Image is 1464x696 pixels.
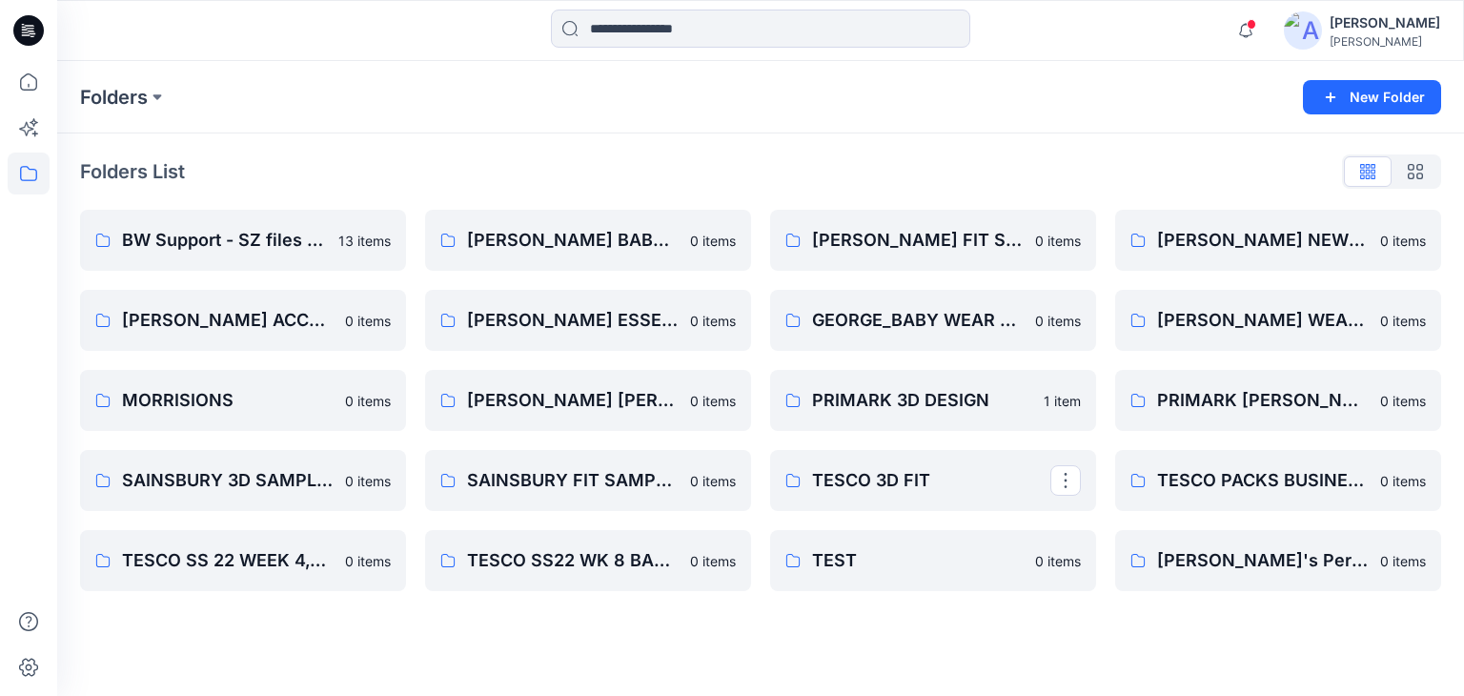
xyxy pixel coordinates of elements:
[770,370,1096,431] a: PRIMARK 3D DESIGN1 item
[345,311,391,331] p: 0 items
[1035,231,1081,251] p: 0 items
[345,471,391,491] p: 0 items
[122,307,334,334] p: [PERSON_NAME] ACCESSORIES
[122,547,334,574] p: TESCO SS 22 WEEK 4,6,9
[1380,471,1426,491] p: 0 items
[345,551,391,571] p: 0 items
[467,547,679,574] p: TESCO SS22 WK 8 BABY EVENT
[345,391,391,411] p: 0 items
[1157,547,1369,574] p: [PERSON_NAME]'s Personal Zone
[80,157,185,186] p: Folders List
[690,391,736,411] p: 0 items
[1115,530,1441,591] a: [PERSON_NAME]'s Personal Zone0 items
[1115,290,1441,351] a: [PERSON_NAME] WEAR GIRLS & UNISEX0 items
[1035,551,1081,571] p: 0 items
[770,210,1096,271] a: [PERSON_NAME] FIT SAMPLES0 items
[812,547,1024,574] p: TEST
[425,290,751,351] a: [PERSON_NAME] ESSENTIAL0 items
[812,307,1024,334] p: GEORGE_BABY WEAR BOYS
[467,387,679,414] p: [PERSON_NAME] [PERSON_NAME] NEW PRODUCTS
[1380,391,1426,411] p: 0 items
[80,530,406,591] a: TESCO SS 22 WEEK 4,6,90 items
[80,450,406,511] a: SAINSBURY 3D SAMPLES0 items
[1044,391,1081,411] p: 1 item
[80,210,406,271] a: BW Support - SZ files (A6)13 items
[812,227,1024,254] p: [PERSON_NAME] FIT SAMPLES
[1284,11,1322,50] img: avatar
[80,84,148,111] a: Folders
[467,307,679,334] p: [PERSON_NAME] ESSENTIAL
[690,471,736,491] p: 0 items
[1380,551,1426,571] p: 0 items
[1035,311,1081,331] p: 0 items
[690,311,736,331] p: 0 items
[1380,231,1426,251] p: 0 items
[1115,450,1441,511] a: TESCO PACKS BUSINESS0 items
[690,551,736,571] p: 0 items
[690,231,736,251] p: 0 items
[1157,307,1369,334] p: [PERSON_NAME] WEAR GIRLS & UNISEX
[1303,80,1441,114] button: New Folder
[122,227,327,254] p: BW Support - SZ files (A6)
[1330,34,1440,49] div: [PERSON_NAME]
[425,370,751,431] a: [PERSON_NAME] [PERSON_NAME] NEW PRODUCTS0 items
[425,530,751,591] a: TESCO SS22 WK 8 BABY EVENT0 items
[338,231,391,251] p: 13 items
[1380,311,1426,331] p: 0 items
[467,467,679,494] p: SAINSBURY FIT SAMPLES
[122,387,334,414] p: MORRISIONS
[770,530,1096,591] a: TEST0 items
[1157,387,1369,414] p: PRIMARK [PERSON_NAME]
[812,467,1050,494] p: TESCO 3D FIT
[122,467,334,494] p: SAINSBURY 3D SAMPLES
[425,210,751,271] a: [PERSON_NAME] BABY WEAR GIRLS & UNISEX CONSTRCTION CHANGE0 items
[770,450,1096,511] a: TESCO 3D FIT
[80,370,406,431] a: MORRISIONS0 items
[812,387,1032,414] p: PRIMARK 3D DESIGN
[80,290,406,351] a: [PERSON_NAME] ACCESSORIES0 items
[1115,370,1441,431] a: PRIMARK [PERSON_NAME]0 items
[467,227,679,254] p: [PERSON_NAME] BABY WEAR GIRLS & UNISEX CONSTRCTION CHANGE
[770,290,1096,351] a: GEORGE_BABY WEAR BOYS0 items
[1330,11,1440,34] div: [PERSON_NAME]
[1157,227,1369,254] p: [PERSON_NAME] NEW PRODUCTS
[425,450,751,511] a: SAINSBURY FIT SAMPLES0 items
[1157,467,1369,494] p: TESCO PACKS BUSINESS
[1115,210,1441,271] a: [PERSON_NAME] NEW PRODUCTS0 items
